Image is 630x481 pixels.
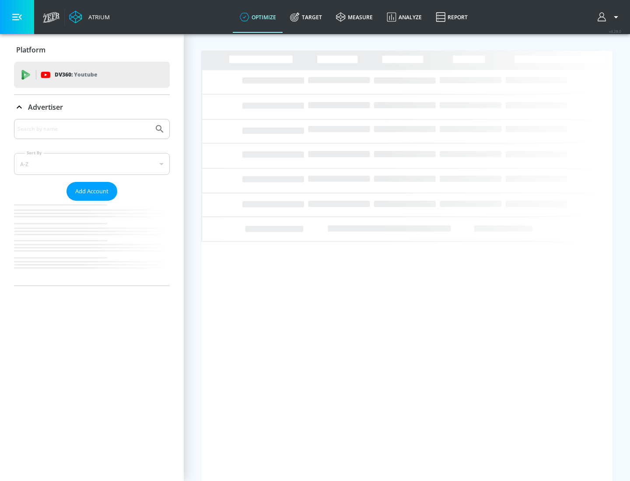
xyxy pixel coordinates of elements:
[85,13,110,21] div: Atrium
[233,1,283,33] a: optimize
[380,1,429,33] a: Analyze
[25,150,44,156] label: Sort By
[14,153,170,175] div: A-Z
[55,70,97,80] p: DV360:
[429,1,475,33] a: Report
[28,102,63,112] p: Advertiser
[609,29,621,34] span: v 4.28.0
[329,1,380,33] a: measure
[14,38,170,62] div: Platform
[14,119,170,286] div: Advertiser
[14,201,170,286] nav: list of Advertiser
[14,62,170,88] div: DV360: Youtube
[283,1,329,33] a: Target
[16,45,45,55] p: Platform
[74,70,97,79] p: Youtube
[17,123,150,135] input: Search by name
[66,182,117,201] button: Add Account
[75,186,108,196] span: Add Account
[69,10,110,24] a: Atrium
[14,95,170,119] div: Advertiser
